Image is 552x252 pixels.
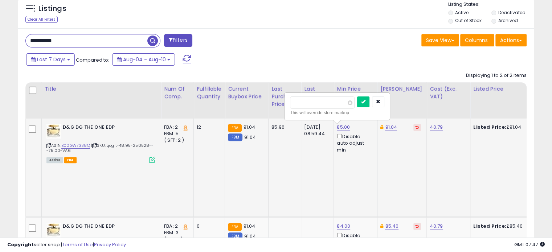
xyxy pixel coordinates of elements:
[197,223,219,230] div: 0
[164,124,188,131] div: FBA: 2
[63,223,151,232] b: D&G DG THE ONE EDP
[337,223,350,230] a: 84.00
[46,142,154,153] span: | SKU: qogit-48.95-250528---75.00-VA6
[473,223,506,230] b: Listed Price:
[123,56,166,63] span: Aug-04 - Aug-10
[164,131,188,137] div: FBM: 5
[337,132,372,153] div: Disable auto adjust min
[304,124,328,137] div: [DATE] 08:59:44
[337,85,374,93] div: Min Price
[46,157,63,163] span: All listings currently available for purchase on Amazon
[228,232,242,240] small: FBM
[421,34,459,46] button: Save View
[228,223,241,231] small: FBA
[228,133,242,141] small: FBM
[498,9,525,16] label: Deactivated
[7,241,126,248] div: seller snap | |
[112,53,175,66] button: Aug-04 - Aug-10
[228,85,265,100] div: Current Buybox Price
[94,241,126,248] a: Privacy Policy
[197,85,222,100] div: Fulfillable Quantity
[460,34,494,46] button: Columns
[164,236,188,243] div: ( SFP: 1 )
[337,124,350,131] a: 85.00
[473,124,533,131] div: £91.04
[228,124,241,132] small: FBA
[244,233,256,240] span: 91.04
[38,4,66,14] h5: Listings
[76,57,109,63] span: Compared to:
[244,134,256,141] span: 91.04
[473,85,536,93] div: Listed Price
[244,223,255,230] span: 91.04
[62,241,93,248] a: Terms of Use
[164,223,188,230] div: FBA: 2
[455,17,482,24] label: Out of Stock
[430,223,443,230] a: 40.79
[45,85,158,93] div: Title
[455,9,469,16] label: Active
[430,85,467,100] div: Cost (Exc. VAT)
[271,124,295,131] div: 85.96
[430,124,443,131] a: 40.79
[244,124,255,131] span: 91.04
[495,34,527,46] button: Actions
[46,124,155,162] div: ASIN:
[25,16,58,23] div: Clear All Filters
[164,34,192,47] button: Filters
[46,124,61,139] img: 41hF4ugLhhL._SL40_.jpg
[197,124,219,131] div: 12
[63,124,151,133] b: D&G DG THE ONE EDP
[26,53,75,66] button: Last 7 Days
[46,223,61,237] img: 41hF4ugLhhL._SL40_.jpg
[448,1,534,8] p: Listing States:
[271,85,298,108] div: Last Purchase Price
[61,142,90,149] a: B00GW7338Q
[164,85,191,100] div: Num of Comp.
[7,241,34,248] strong: Copyright
[64,157,77,163] span: FBA
[164,137,188,144] div: ( SFP: 2 )
[164,230,188,236] div: FBM: 3
[385,124,397,131] a: 91.04
[290,109,384,116] div: This will override store markup
[37,56,66,63] span: Last 7 Days
[473,124,506,131] b: Listed Price:
[380,85,424,93] div: [PERSON_NAME]
[498,17,518,24] label: Archived
[385,223,398,230] a: 85.40
[465,37,488,44] span: Columns
[466,72,527,79] div: Displaying 1 to 2 of 2 items
[473,223,533,230] div: £85.40
[514,241,545,248] span: 2025-08-18 07:47 GMT
[304,85,331,116] div: Last Purchase Date (GMT)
